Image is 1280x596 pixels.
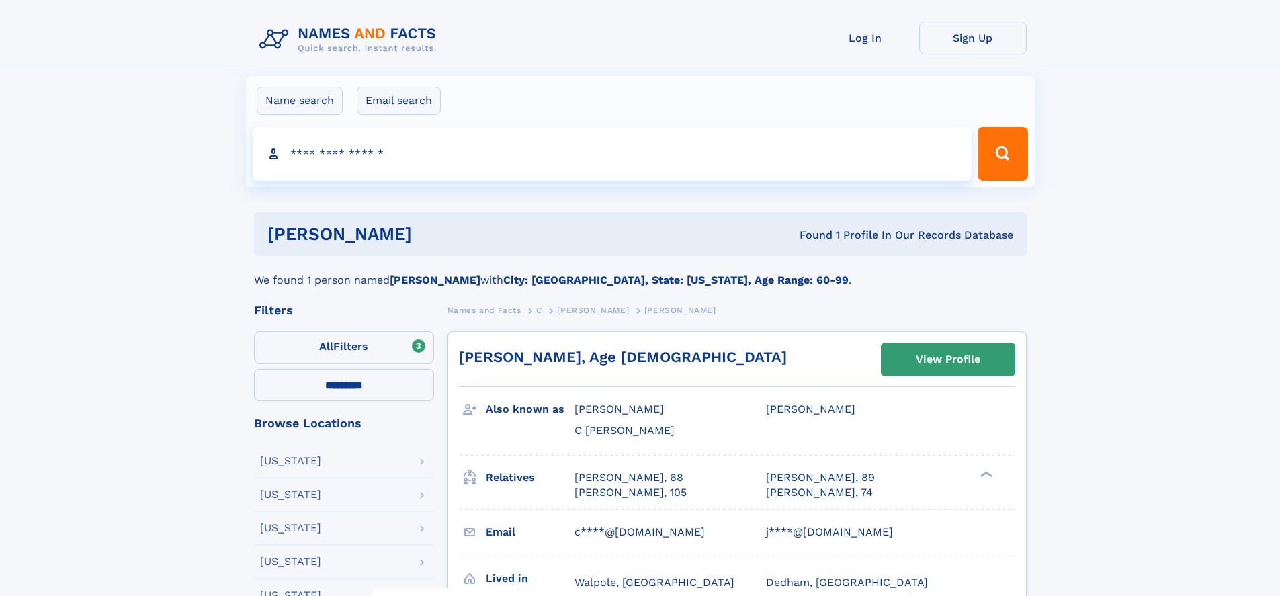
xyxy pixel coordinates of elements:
div: [US_STATE] [260,523,321,534]
span: [PERSON_NAME] [574,402,664,415]
label: Name search [257,87,343,115]
h3: Also known as [486,398,574,421]
div: Browse Locations [254,417,434,429]
button: Search Button [978,127,1027,181]
span: All [319,340,333,353]
b: [PERSON_NAME] [390,273,480,286]
div: [US_STATE] [260,456,321,466]
a: View Profile [882,343,1015,376]
span: Dedham, [GEOGRAPHIC_DATA] [766,576,928,589]
span: [PERSON_NAME] [644,306,716,315]
span: C [PERSON_NAME] [574,424,675,437]
span: Walpole, [GEOGRAPHIC_DATA] [574,576,734,589]
h3: Relatives [486,466,574,489]
div: We found 1 person named with . [254,256,1027,288]
div: ❯ [977,470,993,478]
a: C [536,302,542,318]
img: Logo Names and Facts [254,22,447,58]
div: [US_STATE] [260,489,321,500]
label: Filters [254,331,434,364]
div: [US_STATE] [260,556,321,567]
div: View Profile [916,344,980,375]
label: Email search [357,87,441,115]
a: [PERSON_NAME], Age [DEMOGRAPHIC_DATA] [459,349,787,366]
a: [PERSON_NAME], 89 [766,470,875,485]
div: Filters [254,304,434,316]
a: Names and Facts [447,302,521,318]
span: [PERSON_NAME] [557,306,629,315]
a: Sign Up [919,22,1027,54]
a: [PERSON_NAME], 105 [574,485,687,500]
span: C [536,306,542,315]
span: [PERSON_NAME] [766,402,855,415]
a: [PERSON_NAME] [557,302,629,318]
h3: Email [486,521,574,544]
div: Found 1 Profile In Our Records Database [605,228,1013,243]
h3: Lived in [486,567,574,590]
h1: [PERSON_NAME] [267,226,606,243]
a: [PERSON_NAME], 74 [766,485,873,500]
b: City: [GEOGRAPHIC_DATA], State: [US_STATE], Age Range: 60-99 [503,273,849,286]
input: search input [253,127,972,181]
a: Log In [812,22,919,54]
a: [PERSON_NAME], 68 [574,470,683,485]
